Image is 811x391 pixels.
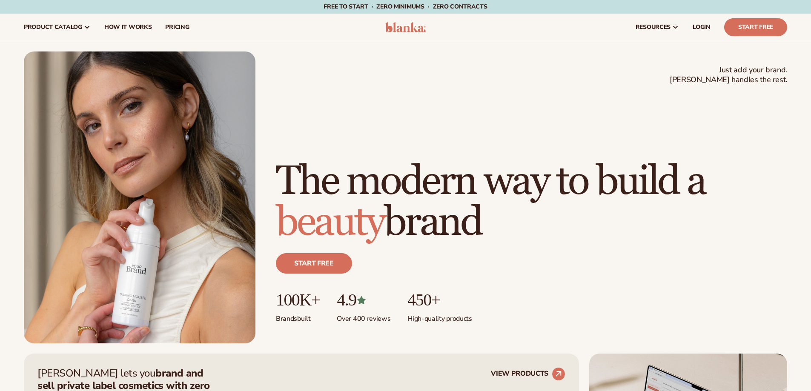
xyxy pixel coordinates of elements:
[276,161,787,243] h1: The modern way to build a brand
[276,291,320,309] p: 100K+
[276,309,320,323] p: Brands built
[407,291,472,309] p: 450+
[24,24,82,31] span: product catalog
[385,22,426,32] img: logo
[24,51,255,343] img: Female holding tanning mousse.
[636,24,671,31] span: resources
[165,24,189,31] span: pricing
[337,309,390,323] p: Over 400 reviews
[158,14,196,41] a: pricing
[276,197,384,247] span: beauty
[337,291,390,309] p: 4.9
[104,24,152,31] span: How It Works
[686,14,717,41] a: LOGIN
[17,14,97,41] a: product catalog
[491,367,565,381] a: VIEW PRODUCTS
[324,3,487,11] span: Free to start · ZERO minimums · ZERO contracts
[724,18,787,36] a: Start Free
[276,253,352,274] a: Start free
[629,14,686,41] a: resources
[407,309,472,323] p: High-quality products
[97,14,159,41] a: How It Works
[693,24,711,31] span: LOGIN
[670,65,787,85] span: Just add your brand. [PERSON_NAME] handles the rest.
